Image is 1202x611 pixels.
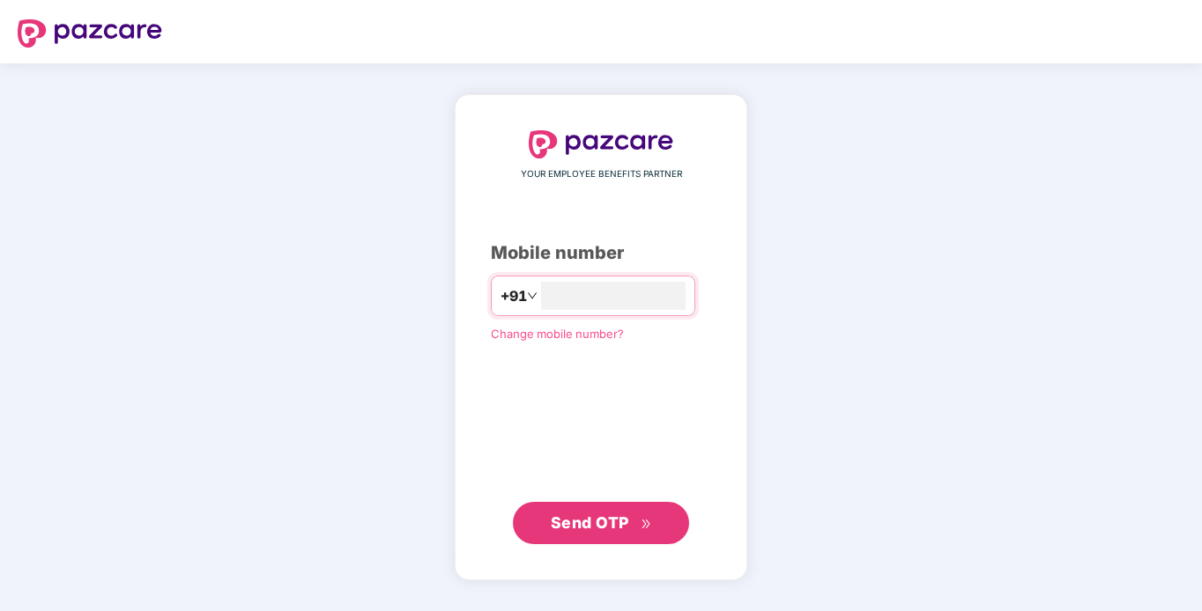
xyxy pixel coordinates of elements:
[551,513,629,532] span: Send OTP
[491,327,624,341] a: Change mobile number?
[501,285,527,307] span: +91
[491,239,711,267] div: Mobile number
[18,19,162,48] img: logo
[529,130,673,158] img: logo
[527,291,538,301] span: down
[521,167,682,181] span: YOUR EMPLOYEE BENEFITS PARTNER
[513,502,689,544] button: Send OTPdouble-right
[641,519,652,530] span: double-right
